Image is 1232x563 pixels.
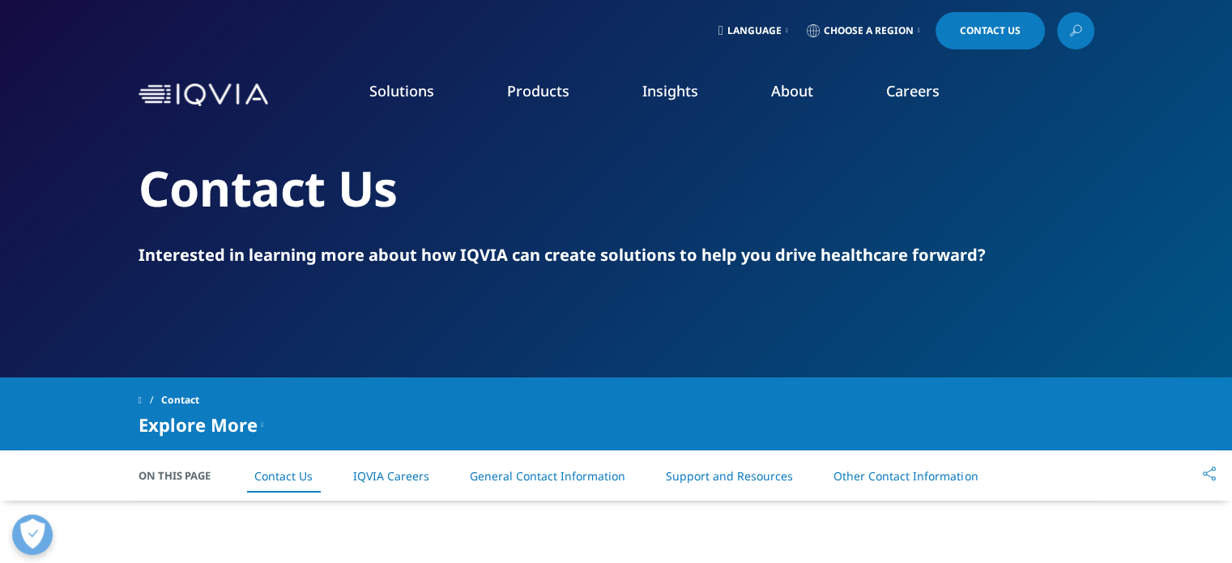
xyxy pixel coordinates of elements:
a: Insights [642,81,698,100]
div: Interested in learning more about how IQVIA can create solutions to help you drive healthcare for... [139,244,1094,267]
a: Solutions [369,81,434,100]
img: IQVIA Healthcare Information Technology and Pharma Clinical Research Company [139,83,268,107]
a: About [771,81,813,100]
nav: Primary [275,57,1094,133]
a: Other Contact Information [833,468,978,484]
span: Explore More [139,415,258,434]
span: On This Page [139,467,228,484]
a: Support and Resources [666,468,793,484]
button: Open Preferences [12,514,53,555]
a: IQVIA Careers [353,468,429,484]
span: Choose a Region [824,24,914,37]
a: Contact Us [936,12,1045,49]
span: Contact [161,386,199,415]
a: Contact Us [254,468,313,484]
span: Language [727,24,782,37]
a: General Contact Information [470,468,625,484]
h2: Contact Us [139,158,1094,219]
span: Contact Us [960,26,1021,36]
a: Careers [886,81,940,100]
a: Products [507,81,569,100]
